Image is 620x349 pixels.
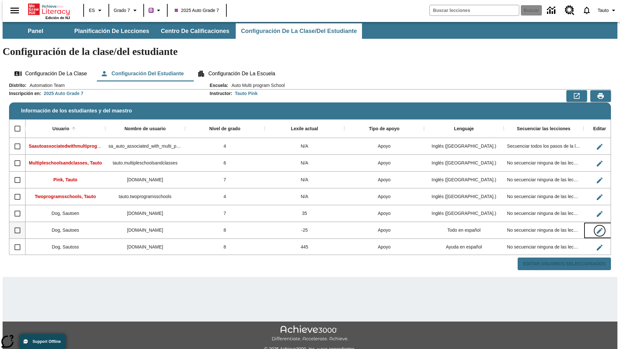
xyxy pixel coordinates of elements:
[210,83,228,88] h2: Escuela :
[424,239,504,256] div: Ayuda en español
[19,334,66,349] button: Support Offline
[424,172,504,188] div: Inglés (EE. UU.)
[593,140,606,153] button: Editar Usuario
[265,239,345,256] div: 445
[344,188,424,205] div: Apoyo
[105,222,185,239] div: sautoes.dog
[146,5,165,16] button: Boost El color de la clase es morado/púrpura. Cambiar el color de la clase.
[344,172,424,188] div: Apoyo
[265,155,345,172] div: N/A
[105,239,185,256] div: sautoss.dog
[504,188,584,205] div: No secuenciar ninguna de las lecciones
[235,90,258,97] div: Tauto Pink
[454,126,474,132] div: Lenguaje
[46,16,70,20] span: Edición de NJ
[35,194,96,199] span: Twoprogramsschools, Tauto
[369,126,399,132] div: Tipo de apoyo
[209,126,240,132] div: Nivel de grado
[95,66,189,81] button: Configuración del estudiante
[430,5,519,16] input: Buscar campo
[504,205,584,222] div: No secuenciar ninguna de las lecciones
[566,90,587,102] button: Exportar a CSV
[185,172,265,188] div: 7
[265,205,345,222] div: 35
[593,224,606,237] button: Editar Usuario
[344,138,424,155] div: Apoyo
[185,138,265,155] div: 4
[578,2,595,19] a: Notificaciones
[593,191,606,204] button: Editar Usuario
[265,138,345,155] div: N/A
[593,174,606,187] button: Editar Usuario
[595,5,620,16] button: Perfil/Configuración
[228,82,285,89] span: Auto Multi program School
[185,155,265,172] div: 6
[236,23,362,39] button: Configuración de la clase/del estudiante
[424,138,504,155] div: Inglés (EE. UU.)
[69,23,154,39] button: Planificación de lecciones
[504,172,584,188] div: No secuenciar ninguna de las lecciones
[86,5,107,16] button: Lenguaje: ES, Selecciona un idioma
[344,205,424,222] div: Apoyo
[124,126,166,132] div: Nombre de usuario
[272,325,348,342] img: Achieve3000 Differentiate Accelerate Achieve
[265,188,345,205] div: N/A
[52,244,79,249] span: Dog, Sautoss
[504,239,584,256] div: No secuenciar ninguna de las lecciones
[28,2,70,20] div: Portada
[561,2,578,19] a: Centro de recursos, Se abrirá en una pestaña nueva.
[52,126,69,132] div: Usuario
[105,155,185,172] div: tauto.multipleschoolsandclasses
[593,126,606,132] div: Editar
[344,155,424,172] div: Apoyo
[28,3,70,16] a: Portada
[424,205,504,222] div: Inglés (EE. UU.)
[590,90,611,102] button: Vista previa de impresión
[5,1,24,20] button: Abrir el menú lateral
[29,160,102,165] span: Multipleschoolsandclasses, Tauto
[517,126,571,132] div: Secuenciar las lecciones
[105,188,185,205] div: tauto.twoprogramsschools
[89,7,95,14] span: ES
[26,82,65,89] span: Automation Team
[9,83,26,88] h2: Distrito :
[3,23,363,39] div: Subbarra de navegación
[185,222,265,239] div: 8
[33,339,61,344] span: Support Offline
[593,207,606,220] button: Editar Usuario
[210,91,232,96] h2: Instructor :
[504,155,584,172] div: No secuenciar ninguna de las lecciones
[593,157,606,170] button: Editar Usuario
[543,2,561,19] a: Centro de información
[52,227,79,233] span: Dog, Sautoes
[105,205,185,222] div: sautoen.dog
[9,82,611,270] div: Información de los estudiantes y del maestro
[344,239,424,256] div: Apoyo
[185,205,265,222] div: 7
[265,222,345,239] div: -25
[44,90,83,97] div: 2025 Auto Grade 7
[175,7,219,14] span: 2025 Auto Grade 7
[156,23,234,39] button: Centro de calificaciones
[192,66,280,81] button: Configuración de la escuela
[424,222,504,239] div: Todo en español
[185,239,265,256] div: 8
[598,7,609,14] span: Tauto
[105,138,185,155] div: sa_auto_associated_with_multi_program_classes
[291,126,318,132] div: Lexile actual
[150,6,153,14] span: B
[9,66,611,81] div: Configuración de la clase/del estudiante
[9,91,41,96] h2: Inscripción en :
[593,241,606,254] button: Editar Usuario
[53,177,77,182] span: Pink, Tauto
[504,222,584,239] div: No secuenciar ninguna de las lecciones
[9,66,92,81] button: Configuración de la clase
[504,138,584,155] div: Secuenciar todos los pasos de la lección
[265,172,345,188] div: N/A
[3,23,68,39] button: Panel
[185,188,265,205] div: 4
[21,108,132,114] span: Información de los estudiantes y del maestro
[3,22,617,39] div: Subbarra de navegación
[52,211,79,216] span: Dog, Sautoen
[111,5,141,16] button: Grado: Grado 7, Elige un grado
